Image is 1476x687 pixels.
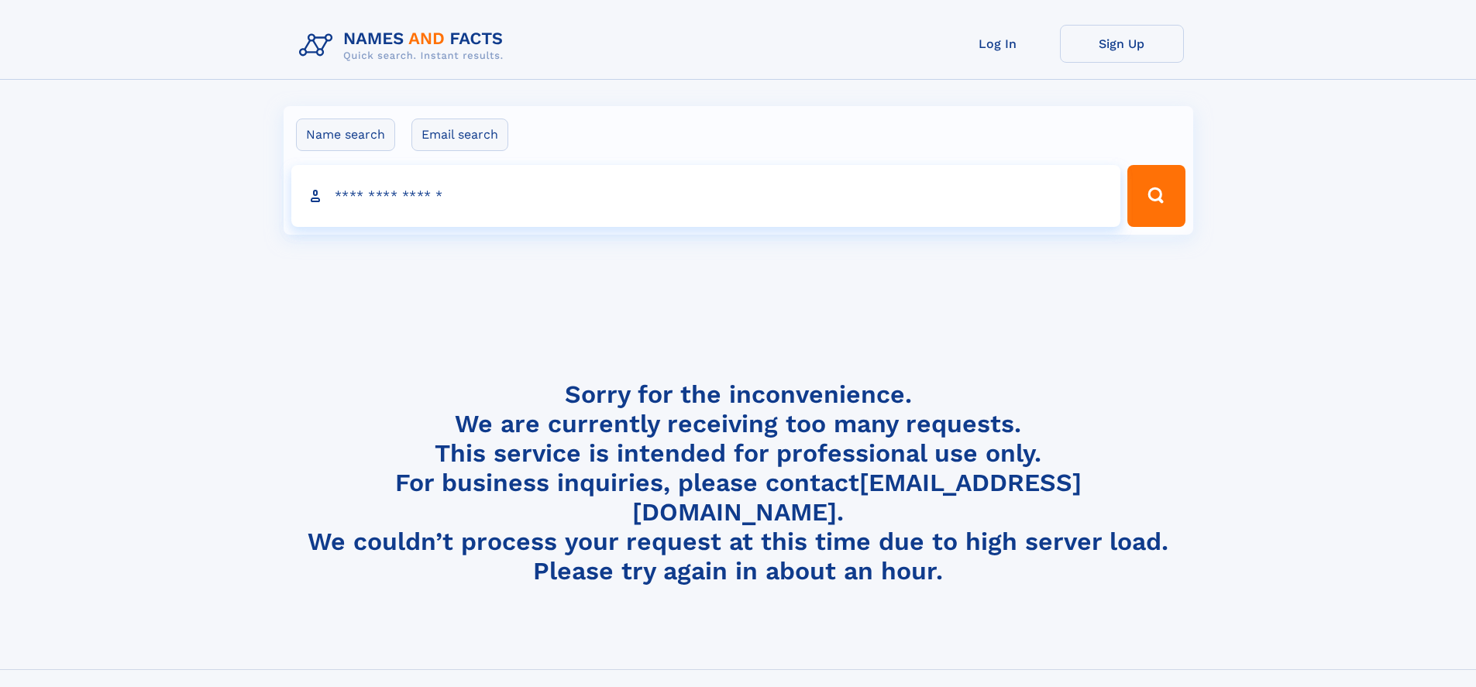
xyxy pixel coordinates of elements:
[632,468,1082,527] a: [EMAIL_ADDRESS][DOMAIN_NAME]
[1127,165,1185,227] button: Search Button
[296,119,395,151] label: Name search
[1060,25,1184,63] a: Sign Up
[936,25,1060,63] a: Log In
[293,380,1184,586] h4: Sorry for the inconvenience. We are currently receiving too many requests. This service is intend...
[291,165,1121,227] input: search input
[411,119,508,151] label: Email search
[293,25,516,67] img: Logo Names and Facts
